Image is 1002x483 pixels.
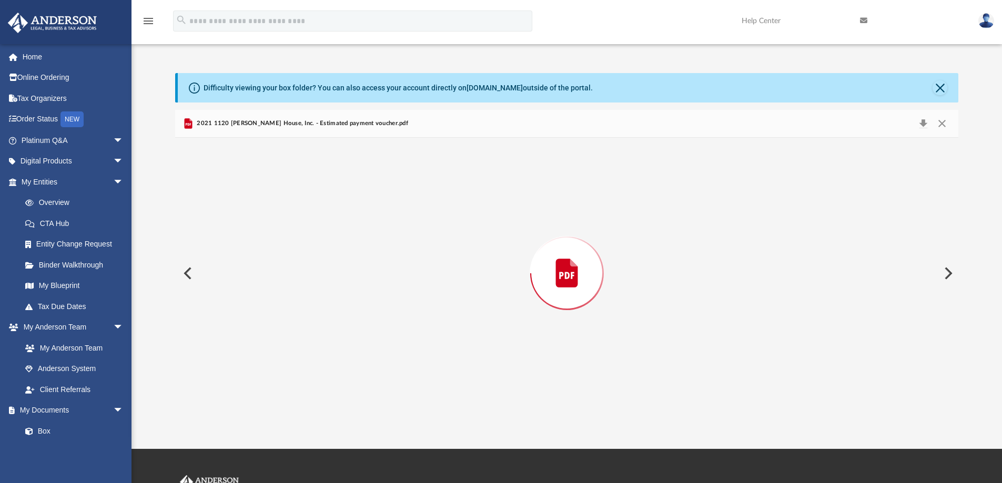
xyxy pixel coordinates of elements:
button: Close [933,80,947,95]
a: Anderson System [15,358,134,379]
a: Tax Due Dates [15,296,139,317]
a: My Documentsarrow_drop_down [7,400,134,421]
a: My Anderson Teamarrow_drop_down [7,317,134,338]
span: arrow_drop_down [113,151,134,172]
a: My Anderson Team [15,337,129,358]
div: NEW [60,111,84,127]
i: search [176,14,187,26]
span: arrow_drop_down [113,171,134,193]
a: Client Referrals [15,379,134,400]
a: CTA Hub [15,213,139,234]
a: Entity Change Request [15,234,139,255]
a: Order StatusNEW [7,109,139,130]
span: arrow_drop_down [113,317,134,338]
a: Tax Organizers [7,88,139,109]
a: My Blueprint [15,275,134,296]
button: Previous File [175,259,198,288]
a: Digital Productsarrow_drop_down [7,151,139,172]
span: arrow_drop_down [113,400,134,422]
a: My Entitiesarrow_drop_down [7,171,139,192]
i: menu [142,15,155,27]
a: menu [142,20,155,27]
a: Home [7,46,139,67]
button: Close [933,116,952,131]
a: Online Ordering [7,67,139,88]
a: [DOMAIN_NAME] [467,84,523,92]
span: arrow_drop_down [113,130,134,151]
div: Difficulty viewing your box folder? You can also access your account directly on outside of the p... [204,83,593,94]
a: Meeting Minutes [15,441,134,463]
span: 2021 1120 [PERSON_NAME] House, Inc. - Estimated payment voucher.pdf [195,119,408,128]
a: Overview [15,192,139,213]
img: User Pic [978,13,994,28]
button: Next File [936,259,959,288]
div: Preview [175,110,959,409]
a: Box [15,420,129,441]
a: Binder Walkthrough [15,254,139,275]
button: Download [914,116,933,131]
img: Anderson Advisors Platinum Portal [5,13,100,33]
a: Platinum Q&Aarrow_drop_down [7,130,139,151]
